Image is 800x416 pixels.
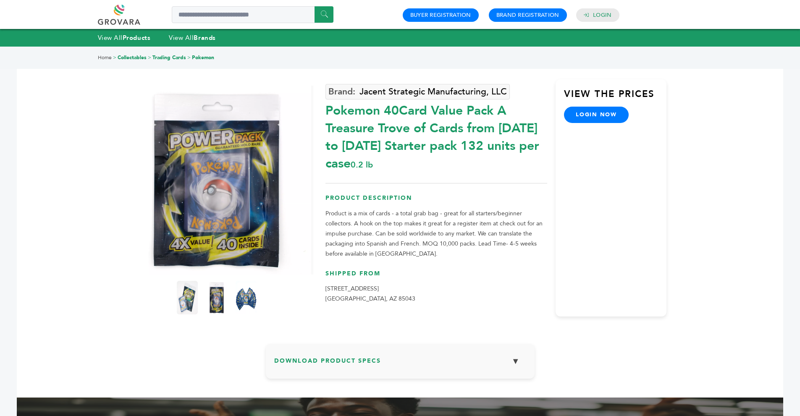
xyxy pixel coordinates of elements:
img: Pokemon 40-Card Value Pack – A Treasure Trove of Cards from 1996 to 2024 - Starter pack! 132 unit... [206,281,227,314]
span: 0.2 lb [351,159,373,170]
a: Login [593,11,611,19]
a: View AllProducts [98,34,151,42]
a: Buyer Registration [410,11,471,19]
a: View AllBrands [169,34,216,42]
strong: Brands [194,34,215,42]
div: Pokemon 40Card Value Pack A Treasure Trove of Cards from [DATE] to [DATE] Starter pack 132 units ... [325,98,547,173]
span: > [187,54,191,61]
img: Pokemon 40-Card Value Pack – A Treasure Trove of Cards from 1996 to 2024 - Starter pack! 132 unit... [177,281,198,314]
a: Brand Registration [496,11,559,19]
h3: View the Prices [564,88,666,107]
a: Collectables [118,54,147,61]
span: > [113,54,116,61]
h3: Product Description [325,194,547,209]
a: Home [98,54,112,61]
img: Pokemon 40-Card Value Pack – A Treasure Trove of Cards from 1996 to 2024 - Starter pack! 132 unit... [236,281,257,314]
span: > [148,54,151,61]
h3: Shipped From [325,269,547,284]
a: Trading Cards [152,54,186,61]
button: ▼ [505,352,526,370]
strong: Products [123,34,150,42]
a: login now [564,107,629,123]
h3: Download Product Specs [274,352,526,377]
p: Product is a mix of cards - a total grab bag - great for all starters/beginner collectors. A hook... [325,209,547,259]
p: [STREET_ADDRESS] [GEOGRAPHIC_DATA], AZ 85043 [325,284,547,304]
a: Pokemon [192,54,214,61]
input: Search a product or brand... [172,6,333,23]
img: Pokemon 40-Card Value Pack – A Treasure Trove of Cards from 1996 to 2024 - Starter pack! 132 unit... [122,86,311,275]
a: Jacent Strategic Manufacturing, LLC [325,84,510,99]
